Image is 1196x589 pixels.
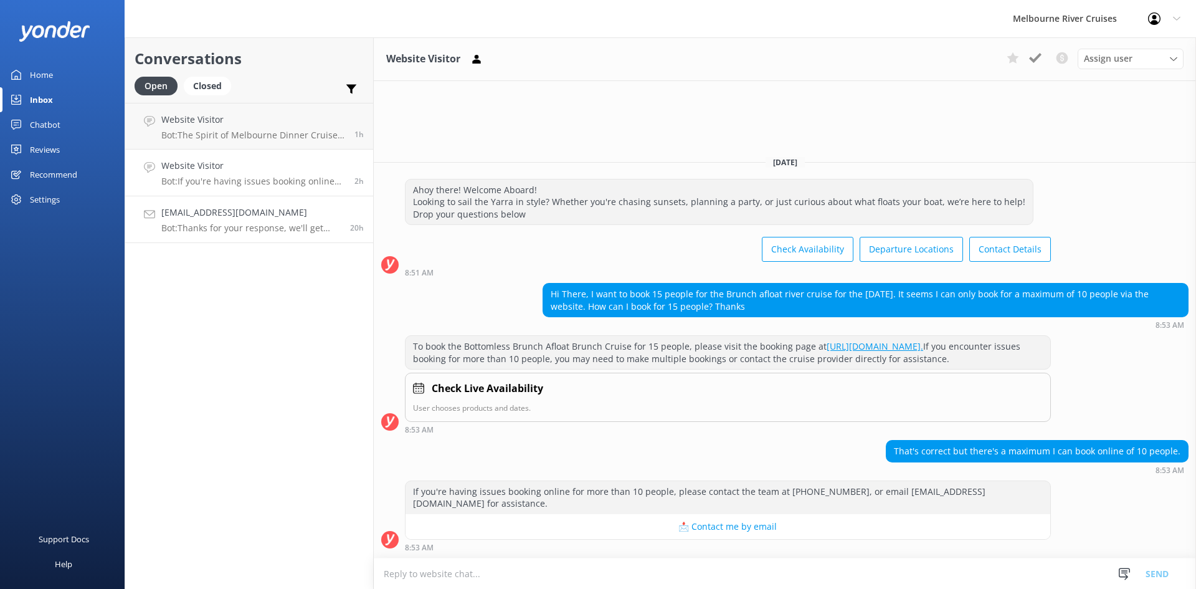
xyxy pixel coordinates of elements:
p: Bot: The Spirit of Melbourne Dinner Cruise features a four-course menu showcasing fresh Victorian... [161,130,345,141]
strong: 8:51 AM [405,269,434,277]
p: User chooses products and dates. [413,402,1043,414]
div: Sep 19 2025 08:53am (UTC +10:00) Australia/Sydney [405,425,1051,434]
span: Sep 19 2025 10:45am (UTC +10:00) Australia/Sydney [354,129,364,140]
div: To book the Bottomless Brunch Afloat Brunch Cruise for 15 people, please visit the booking page a... [406,336,1050,369]
strong: 8:53 AM [1156,322,1184,329]
div: If you're having issues booking online for more than 10 people, please contact the team at [PHONE... [406,481,1050,514]
a: Open [135,79,184,92]
div: Assign User [1078,49,1184,69]
div: Sep 19 2025 08:51am (UTC +10:00) Australia/Sydney [405,268,1051,277]
h2: Conversations [135,47,364,70]
div: Hi There, I want to book 15 people for the Brunch afloat river cruise for the [DATE]. It seems I ... [543,284,1188,317]
button: Check Availability [762,237,853,262]
a: Website VisitorBot:If you're having issues booking online for more than 10 people, please contact... [125,150,373,196]
h3: Website Visitor [386,51,460,67]
h4: Website Visitor [161,113,345,127]
div: Support Docs [39,527,89,552]
button: 📩 Contact me by email [406,514,1050,539]
img: yonder-white-logo.png [19,21,90,42]
div: Recommend [30,162,77,187]
div: Chatbot [30,112,60,137]
div: Settings [30,187,60,212]
h4: Website Visitor [161,159,345,173]
span: Sep 19 2025 08:53am (UTC +10:00) Australia/Sydney [354,176,364,186]
span: Assign user [1084,52,1132,65]
div: Ahoy there! Welcome Aboard! Looking to sail the Yarra in style? Whether you're chasing sunsets, p... [406,180,1033,225]
div: Sep 19 2025 08:53am (UTC +10:00) Australia/Sydney [543,320,1189,329]
strong: 8:53 AM [405,544,434,552]
strong: 8:53 AM [405,426,434,434]
p: Bot: If you're having issues booking online for more than 10 people, please contact the team at [... [161,176,345,187]
div: Open [135,77,178,95]
button: Departure Locations [860,237,963,262]
div: Sep 19 2025 08:53am (UTC +10:00) Australia/Sydney [886,466,1189,474]
a: Website VisitorBot:The Spirit of Melbourne Dinner Cruise features a four-course menu showcasing f... [125,103,373,150]
strong: 8:53 AM [1156,467,1184,474]
div: Help [55,552,72,577]
h4: [EMAIL_ADDRESS][DOMAIN_NAME] [161,206,341,219]
div: Inbox [30,87,53,112]
p: Bot: Thanks for your response, we'll get back to you as soon as we can during opening hours. [161,223,341,234]
div: Closed [184,77,231,95]
a: [EMAIL_ADDRESS][DOMAIN_NAME]Bot:Thanks for your response, we'll get back to you as soon as we can... [125,196,373,243]
div: Reviews [30,137,60,162]
div: Home [30,62,53,87]
h4: Check Live Availability [432,381,543,397]
span: Sep 18 2025 02:56pm (UTC +10:00) Australia/Sydney [350,223,364,233]
a: [URL][DOMAIN_NAME]. [827,340,923,352]
a: Closed [184,79,237,92]
span: [DATE] [766,157,805,168]
div: Sep 19 2025 08:53am (UTC +10:00) Australia/Sydney [405,543,1051,552]
div: That's correct but there's a maximum I can book online of 10 people. [886,441,1188,462]
button: Contact Details [969,237,1051,262]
